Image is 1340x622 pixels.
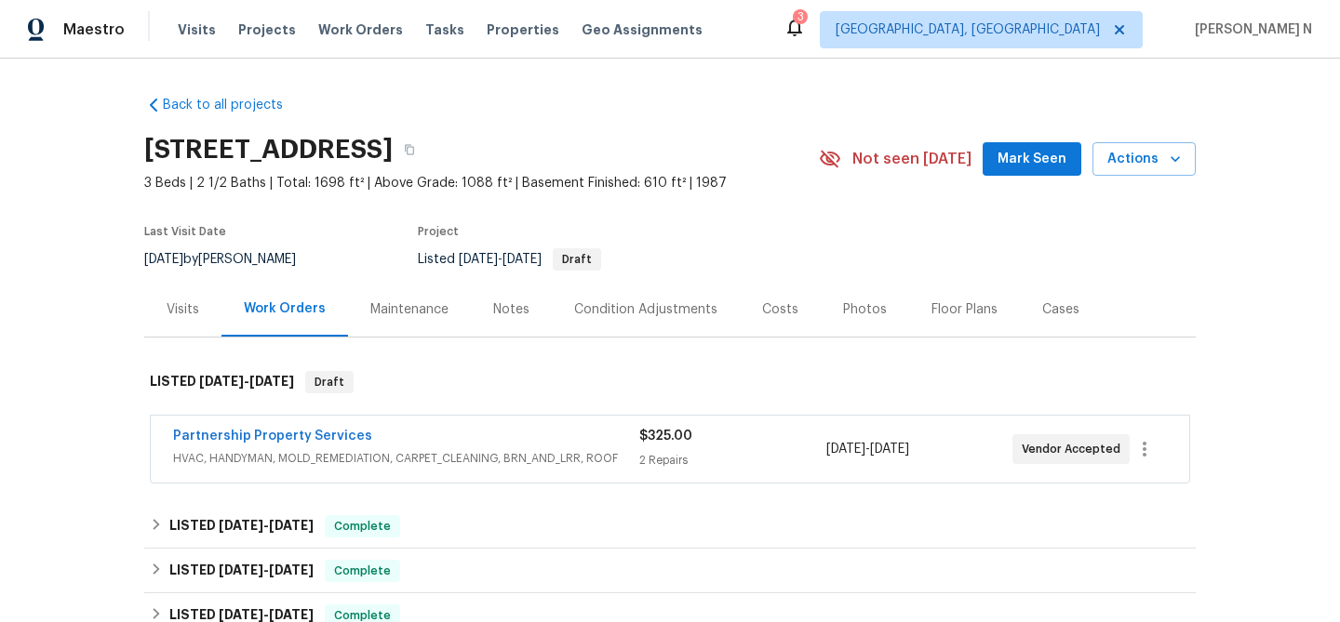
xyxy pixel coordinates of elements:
a: Back to all projects [144,96,323,114]
div: Cases [1042,300,1079,319]
div: by [PERSON_NAME] [144,248,318,271]
span: Maestro [63,20,125,39]
div: Notes [493,300,529,319]
span: Tasks [425,23,464,36]
span: Mark Seen [998,148,1066,171]
span: - [199,375,294,388]
div: Photos [843,300,887,319]
span: [DATE] [199,375,244,388]
span: Properties [487,20,559,39]
h6: LISTED [150,371,294,393]
div: LISTED [DATE]-[DATE]Complete [144,504,1196,549]
span: - [219,608,314,621]
span: [DATE] [502,253,542,266]
span: Draft [555,254,599,265]
span: Complete [327,562,398,580]
span: [PERSON_NAME] N [1187,20,1312,39]
span: [DATE] [269,563,314,576]
span: - [219,563,314,576]
span: Vendor Accepted [1022,440,1128,458]
h2: [STREET_ADDRESS] [144,140,393,159]
div: LISTED [DATE]-[DATE]Draft [144,352,1196,412]
div: Work Orders [244,299,326,318]
button: Copy Address [393,133,426,166]
span: 3 Beds | 2 1/2 Baths | Total: 1698 ft² | Above Grade: 1088 ft² | Basement Finished: 610 ft² | 1987 [144,174,819,192]
button: Actions [1092,142,1196,177]
a: Partnership Property Services [173,430,372,443]
span: - [219,519,314,532]
div: Floor Plans [931,300,998,319]
span: Project [418,226,459,237]
span: [DATE] [144,253,183,266]
span: [DATE] [219,563,263,576]
div: Maintenance [370,300,449,319]
h6: LISTED [169,560,314,582]
span: Last Visit Date [144,226,226,237]
span: HVAC, HANDYMAN, MOLD_REMEDIATION, CARPET_CLEANING, BRN_AND_LRR, ROOF [173,449,639,468]
span: - [459,253,542,266]
span: Projects [238,20,296,39]
span: [DATE] [269,608,314,621]
div: 3 [797,7,804,26]
span: [GEOGRAPHIC_DATA], [GEOGRAPHIC_DATA] [836,20,1100,39]
span: Complete [327,517,398,536]
span: [DATE] [826,443,865,456]
div: Condition Adjustments [574,300,717,319]
div: 2 Repairs [639,451,825,470]
span: Actions [1107,148,1181,171]
div: Costs [762,300,798,319]
span: [DATE] [269,519,314,532]
span: [DATE] [870,443,909,456]
button: Mark Seen [983,142,1081,177]
span: Draft [307,373,352,391]
span: - [826,440,909,458]
span: Listed [418,253,601,266]
span: Not seen [DATE] [852,150,971,168]
span: Work Orders [318,20,403,39]
span: [DATE] [219,608,263,621]
span: Geo Assignments [582,20,703,39]
span: $325.00 [639,430,692,443]
div: LISTED [DATE]-[DATE]Complete [144,549,1196,593]
span: Visits [178,20,216,39]
div: Visits [167,300,199,319]
span: [DATE] [249,375,294,388]
h6: LISTED [169,515,314,537]
span: [DATE] [459,253,498,266]
span: [DATE] [219,519,263,532]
